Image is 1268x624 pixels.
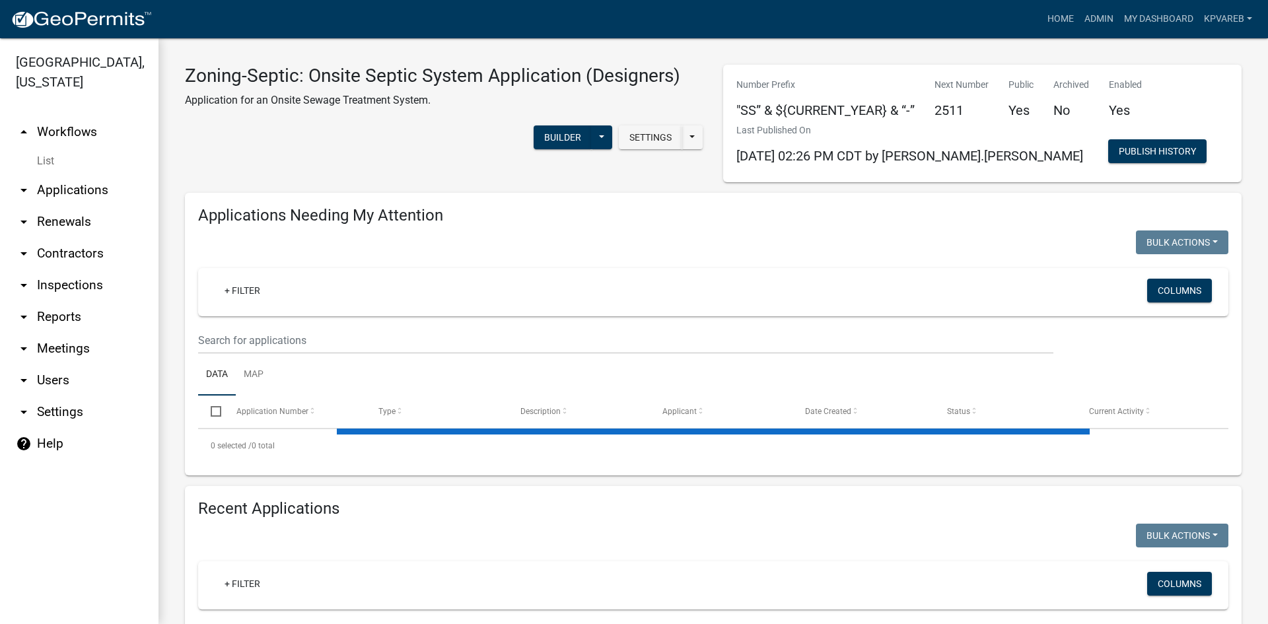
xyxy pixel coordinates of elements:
datatable-header-cell: Select [198,396,223,427]
p: Application for an Onsite Sewage Treatment System. [185,92,680,108]
p: Archived [1053,78,1089,92]
button: Settings [619,125,682,149]
button: Columns [1147,279,1212,302]
p: Last Published On [736,123,1083,137]
h3: Zoning-Septic: Onsite Septic System Application (Designers) [185,65,680,87]
datatable-header-cell: Date Created [792,396,934,427]
span: [DATE] 02:26 PM CDT by [PERSON_NAME].[PERSON_NAME] [736,148,1083,164]
a: kpvareb [1199,7,1257,32]
h5: "SS” & ${CURRENT_YEAR} & “-” [736,102,915,118]
button: Columns [1147,572,1212,596]
i: arrow_drop_down [16,341,32,357]
span: Status [947,407,970,416]
input: Search for applications [198,327,1053,354]
h5: 2511 [934,102,989,118]
i: arrow_drop_down [16,309,32,325]
p: Number Prefix [736,78,915,92]
datatable-header-cell: Applicant [650,396,792,427]
button: Builder [534,125,592,149]
i: arrow_drop_down [16,182,32,198]
datatable-header-cell: Current Activity [1076,396,1218,427]
span: Description [520,407,561,416]
p: Enabled [1109,78,1142,92]
a: Data [198,354,236,396]
a: + Filter [214,572,271,596]
p: Public [1008,78,1034,92]
i: arrow_drop_down [16,277,32,293]
span: Type [378,407,396,416]
span: Applicant [662,407,697,416]
a: Map [236,354,271,396]
h5: Yes [1008,102,1034,118]
i: arrow_drop_up [16,124,32,140]
div: 0 total [198,429,1228,462]
h5: Yes [1109,102,1142,118]
a: Home [1042,7,1079,32]
a: My Dashboard [1119,7,1199,32]
button: Bulk Actions [1136,230,1228,254]
h5: No [1053,102,1089,118]
datatable-header-cell: Status [934,396,1076,427]
datatable-header-cell: Application Number [223,396,365,427]
button: Publish History [1108,139,1207,163]
datatable-header-cell: Type [366,396,508,427]
p: Next Number [934,78,989,92]
h4: Applications Needing My Attention [198,206,1228,225]
span: Application Number [236,407,308,416]
span: 0 selected / [211,441,252,450]
wm-modal-confirm: Workflow Publish History [1108,147,1207,158]
datatable-header-cell: Description [508,396,650,427]
i: arrow_drop_down [16,214,32,230]
i: arrow_drop_down [16,404,32,420]
span: Current Activity [1089,407,1144,416]
i: arrow_drop_down [16,372,32,388]
a: Admin [1079,7,1119,32]
span: Date Created [805,407,851,416]
i: help [16,436,32,452]
a: + Filter [214,279,271,302]
h4: Recent Applications [198,499,1228,518]
i: arrow_drop_down [16,246,32,261]
button: Bulk Actions [1136,524,1228,547]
